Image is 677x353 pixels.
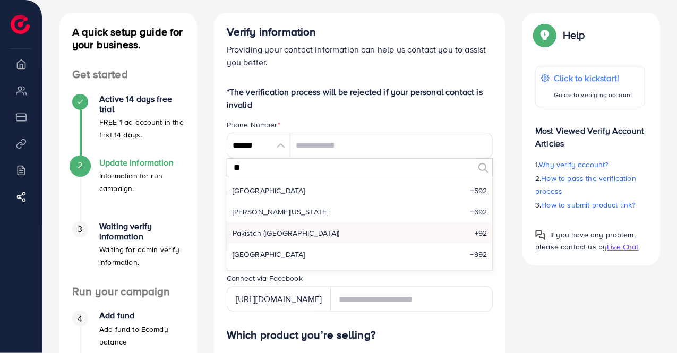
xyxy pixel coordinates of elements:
[563,29,585,41] p: Help
[99,116,184,141] p: FREE 1 ad account in the first 14 days.
[470,185,487,196] span: +592
[227,85,493,111] p: *The verification process will be rejected if your personal contact is invalid
[542,200,636,210] span: How to submit product link?
[99,221,184,242] h4: Waiting verify information
[535,173,636,196] span: How to pass the verification process
[632,305,669,345] iframe: Chat
[59,285,197,298] h4: Run your campaign
[535,25,554,45] img: Popup guide
[99,311,184,321] h4: Add fund
[227,25,493,39] h4: Verify information
[78,223,82,235] span: 3
[11,15,30,34] img: logo
[554,72,632,84] p: Click to kickstart!
[59,158,197,221] li: Update Information
[233,249,305,260] span: [GEOGRAPHIC_DATA]
[99,158,184,168] h4: Update Information
[475,228,487,238] span: +92
[227,329,493,342] h4: Which product you’re selling?
[607,242,638,252] span: Live Chat
[59,25,197,51] h4: A quick setup guide for your business.
[78,159,82,171] span: 2
[59,68,197,81] h4: Get started
[535,230,546,240] img: Popup guide
[227,119,280,130] label: Phone Number
[227,286,331,312] div: [URL][DOMAIN_NAME]
[470,206,487,217] span: +692
[99,243,184,269] p: Waiting for admin verify information.
[470,249,487,260] span: +992
[535,172,645,197] p: 2.
[78,313,82,325] span: 4
[227,273,303,283] label: Connect via Facebook
[554,89,632,101] p: Guide to verifying account
[59,221,197,285] li: Waiting verify information
[535,116,645,150] p: Most Viewed Verify Account Articles
[99,323,184,348] p: Add fund to Ecomdy balance
[535,158,645,171] p: 1.
[233,228,340,238] span: Pakistan (‫[GEOGRAPHIC_DATA]‬‎)
[99,94,184,114] h4: Active 14 days free trial
[539,159,609,170] span: Why verify account?
[227,43,493,68] p: Providing your contact information can help us contact you to assist you better.
[535,229,636,252] span: If you have any problem, please contact us by
[535,199,645,211] p: 3.
[99,169,184,195] p: Information for run campaign.
[233,206,329,217] span: [PERSON_NAME][US_STATE]
[59,94,197,158] li: Active 14 days free trial
[233,185,305,196] span: [GEOGRAPHIC_DATA]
